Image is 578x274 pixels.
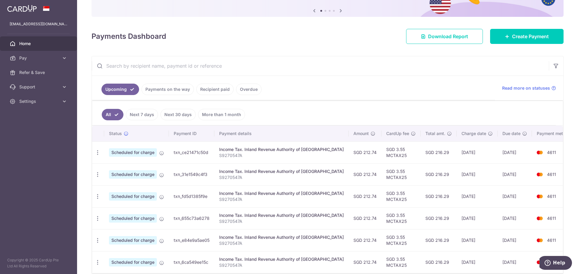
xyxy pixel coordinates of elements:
[461,131,486,137] span: Charge date
[349,141,381,163] td: SGD 212.74
[196,84,234,95] a: Recipient paid
[349,251,381,273] td: SGD 212.74
[498,251,532,273] td: [DATE]
[169,229,214,251] td: txn_e84e9a5ae05
[457,207,498,229] td: [DATE]
[547,194,556,199] span: 4611
[169,163,214,185] td: txn_31e1549c4f3
[547,150,556,155] span: 4611
[219,152,344,159] p: S9270547A
[381,185,421,207] td: SGD 3.55 MCTAX25
[101,84,139,95] a: Upcoming
[502,131,521,137] span: Due date
[169,141,214,163] td: txn_ce21471c50d
[381,251,421,273] td: SGD 3.55 MCTAX25
[92,31,166,42] h4: Payments Dashboard
[381,229,421,251] td: SGD 3.55 MCTAX25
[498,229,532,251] td: [DATE]
[421,207,457,229] td: SGD 216.29
[425,131,445,137] span: Total amt.
[498,141,532,163] td: [DATE]
[539,256,572,271] iframe: Opens a widget where you can find more information
[428,33,468,40] span: Download Report
[19,41,59,47] span: Home
[109,148,157,157] span: Scheduled for charge
[109,236,157,245] span: Scheduled for charge
[141,84,194,95] a: Payments on the way
[236,84,262,95] a: Overdue
[19,55,59,61] span: Pay
[19,69,59,75] span: Refer & Save
[349,207,381,229] td: SGD 212.74
[349,163,381,185] td: SGD 212.74
[421,251,457,273] td: SGD 216.29
[502,85,556,91] a: Read more on statuses
[534,193,546,200] img: Bank Card
[219,168,344,174] div: Income Tax. Inland Revenue Authority of [GEOGRAPHIC_DATA]
[381,207,421,229] td: SGD 3.55 MCTAX25
[10,21,67,27] p: [EMAIL_ADDRESS][DOMAIN_NAME]
[534,259,546,266] img: Bank Card
[381,163,421,185] td: SGD 3.55 MCTAX25
[353,131,369,137] span: Amount
[92,56,549,75] input: Search by recipient name, payment id or reference
[219,218,344,224] p: S9270547A
[349,185,381,207] td: SGD 212.74
[457,251,498,273] td: [DATE]
[512,33,549,40] span: Create Payment
[406,29,483,44] a: Download Report
[547,216,556,221] span: 4611
[160,109,196,120] a: Next 30 days
[169,185,214,207] td: txn_fd5d1385f9e
[457,185,498,207] td: [DATE]
[421,229,457,251] td: SGD 216.29
[219,196,344,202] p: S9270547A
[126,109,158,120] a: Next 7 days
[457,163,498,185] td: [DATE]
[198,109,245,120] a: More than 1 month
[19,84,59,90] span: Support
[19,98,59,104] span: Settings
[498,207,532,229] td: [DATE]
[534,237,546,244] img: Bank Card
[534,215,546,222] img: Bank Card
[386,131,409,137] span: CardUp fee
[219,256,344,262] div: Income Tax. Inland Revenue Authority of [GEOGRAPHIC_DATA]
[457,229,498,251] td: [DATE]
[219,190,344,196] div: Income Tax. Inland Revenue Authority of [GEOGRAPHIC_DATA]
[169,251,214,273] td: txn_6ca549ee15c
[219,146,344,152] div: Income Tax. Inland Revenue Authority of [GEOGRAPHIC_DATA]
[109,170,157,179] span: Scheduled for charge
[169,126,214,141] th: Payment ID
[214,126,349,141] th: Payment details
[534,171,546,178] img: Bank Card
[498,163,532,185] td: [DATE]
[547,238,556,243] span: 4611
[349,229,381,251] td: SGD 212.74
[381,141,421,163] td: SGD 3.55 MCTAX25
[547,172,556,177] span: 4611
[421,163,457,185] td: SGD 216.29
[219,212,344,218] div: Income Tax. Inland Revenue Authority of [GEOGRAPHIC_DATA]
[219,240,344,246] p: S9270547A
[169,207,214,229] td: txn_655c73a6278
[109,214,157,223] span: Scheduled for charge
[109,258,157,266] span: Scheduled for charge
[102,109,123,120] a: All
[534,149,546,156] img: Bank Card
[502,85,550,91] span: Read more on statuses
[490,29,564,44] a: Create Payment
[421,185,457,207] td: SGD 216.29
[457,141,498,163] td: [DATE]
[421,141,457,163] td: SGD 216.29
[109,192,157,201] span: Scheduled for charge
[219,234,344,240] div: Income Tax. Inland Revenue Authority of [GEOGRAPHIC_DATA]
[219,174,344,180] p: S9270547A
[532,126,578,141] th: Payment method
[498,185,532,207] td: [DATE]
[109,131,122,137] span: Status
[7,5,37,12] img: CardUp
[219,262,344,268] p: S9270547A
